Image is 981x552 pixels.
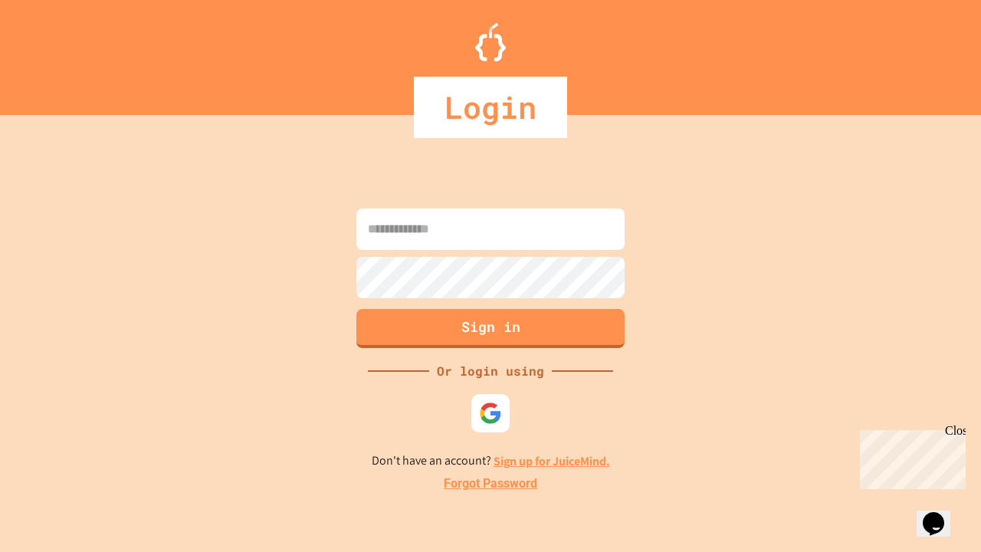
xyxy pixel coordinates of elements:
div: Or login using [429,362,552,380]
a: Sign up for JuiceMind. [494,453,610,469]
img: Logo.svg [475,23,506,61]
img: google-icon.svg [479,402,502,425]
iframe: chat widget [854,424,966,489]
button: Sign in [356,309,625,348]
div: Chat with us now!Close [6,6,106,97]
p: Don't have an account? [372,452,610,471]
a: Forgot Password [444,475,537,493]
iframe: chat widget [917,491,966,537]
div: Login [414,77,567,138]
